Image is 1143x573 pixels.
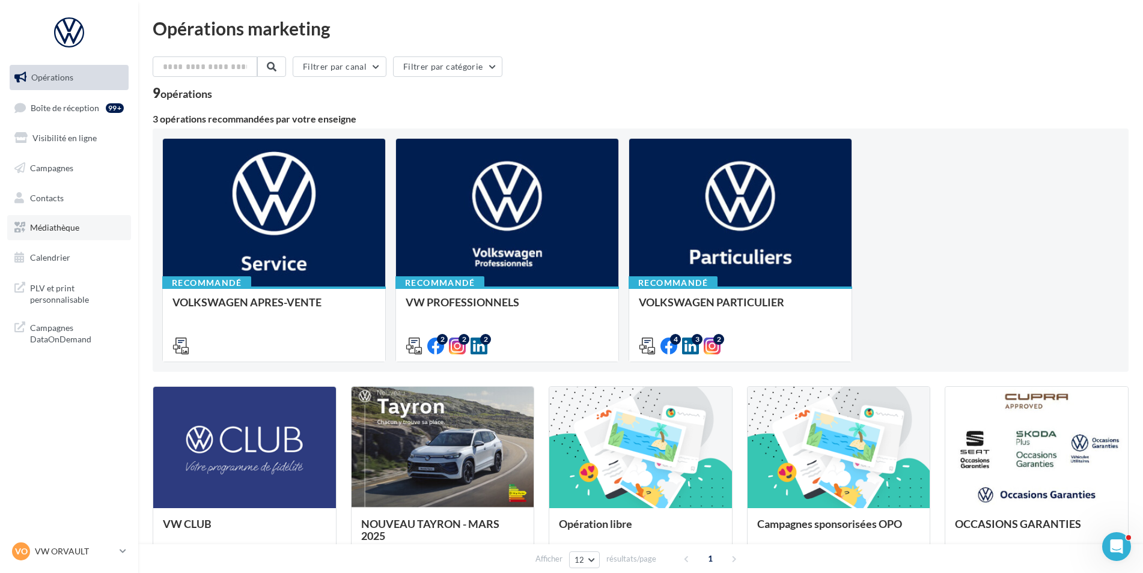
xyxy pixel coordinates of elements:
button: 12 [569,551,600,568]
div: Recommandé [395,276,484,290]
a: Opérations [7,65,131,90]
a: VO VW ORVAULT [10,540,129,563]
span: Boîte de réception [31,102,99,112]
a: PLV et print personnalisable [7,275,131,311]
div: 2 [437,334,448,345]
button: Filtrer par canal [293,56,386,77]
span: Campagnes sponsorisées OPO [757,517,902,530]
span: résultats/page [606,553,656,565]
div: Opérations marketing [153,19,1129,37]
p: VW ORVAULT [35,545,115,557]
a: Campagnes DataOnDemand [7,315,131,350]
span: VW CLUB [163,517,212,530]
span: PLV et print personnalisable [30,280,124,306]
span: Calendrier [30,252,70,262]
a: Médiathèque [7,215,131,240]
span: VOLKSWAGEN APRES-VENTE [172,296,322,309]
div: 3 [692,334,703,345]
span: Campagnes DataOnDemand [30,320,124,345]
div: opérations [160,88,212,99]
span: OCCASIONS GARANTIES [955,517,1081,530]
div: 99+ [106,103,124,113]
span: Afficher [535,553,562,565]
a: Visibilité en ligne [7,126,131,151]
div: 3 opérations recommandées par votre enseigne [153,114,1129,124]
span: NOUVEAU TAYRON - MARS 2025 [361,517,499,542]
span: Opérations [31,72,73,82]
div: 2 [713,334,724,345]
div: 2 [459,334,469,345]
a: Calendrier [7,245,131,270]
div: Recommandé [162,276,251,290]
span: Campagnes [30,163,73,173]
span: Médiathèque [30,222,79,232]
div: 4 [670,334,681,345]
span: VOLKSWAGEN PARTICULIER [639,296,784,309]
div: 9 [153,86,212,100]
iframe: Intercom live chat [1102,532,1131,561]
div: Recommandé [629,276,718,290]
div: 2 [480,334,491,345]
button: Filtrer par catégorie [393,56,502,77]
span: Contacts [30,192,64,202]
a: Campagnes [7,156,131,181]
span: VO [15,545,28,557]
span: 1 [701,549,720,568]
span: 12 [575,555,585,565]
span: VW PROFESSIONNELS [406,296,519,309]
span: Opération libre [559,517,632,530]
a: Boîte de réception99+ [7,95,131,121]
span: Visibilité en ligne [32,133,97,143]
a: Contacts [7,186,131,211]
